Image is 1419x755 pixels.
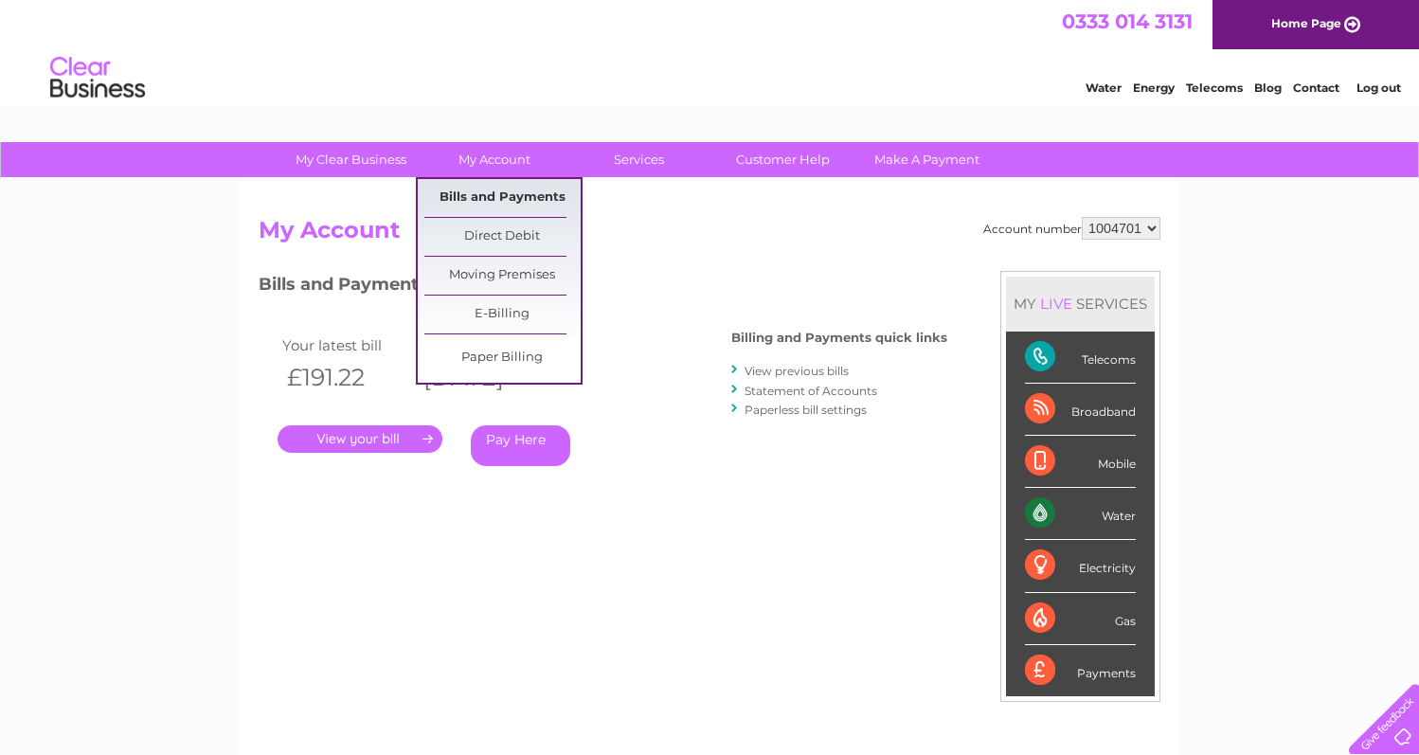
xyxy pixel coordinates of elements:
[1293,81,1339,95] a: Contact
[414,358,550,397] th: [DATE]
[849,142,1005,177] a: Make A Payment
[1356,81,1401,95] a: Log out
[1025,436,1136,488] div: Mobile
[263,10,1159,92] div: Clear Business is a trading name of Verastar Limited (registered in [GEOGRAPHIC_DATA] No. 3667643...
[561,142,717,177] a: Services
[1025,645,1136,696] div: Payments
[424,257,581,295] a: Moving Premises
[983,217,1160,240] div: Account number
[1036,295,1076,313] div: LIVE
[278,333,414,358] td: Your latest bill
[1025,488,1136,540] div: Water
[424,218,581,256] a: Direct Debit
[273,142,429,177] a: My Clear Business
[745,403,867,417] a: Paperless bill settings
[1025,593,1136,645] div: Gas
[1086,81,1122,95] a: Water
[49,49,146,107] img: logo.png
[424,179,581,217] a: Bills and Payments
[731,331,947,345] h4: Billing and Payments quick links
[705,142,861,177] a: Customer Help
[424,339,581,377] a: Paper Billing
[1006,277,1155,331] div: MY SERVICES
[1133,81,1175,95] a: Energy
[424,296,581,333] a: E-Billing
[414,333,550,358] td: Invoice date
[1254,81,1282,95] a: Blog
[259,271,947,304] h3: Bills and Payments
[745,364,849,378] a: View previous bills
[745,384,877,398] a: Statement of Accounts
[417,142,573,177] a: My Account
[1025,540,1136,592] div: Electricity
[1025,384,1136,436] div: Broadband
[278,425,442,453] a: .
[471,425,570,466] a: Pay Here
[1186,81,1243,95] a: Telecoms
[1062,9,1193,33] a: 0333 014 3131
[1025,332,1136,384] div: Telecoms
[259,217,1160,253] h2: My Account
[278,358,414,397] th: £191.22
